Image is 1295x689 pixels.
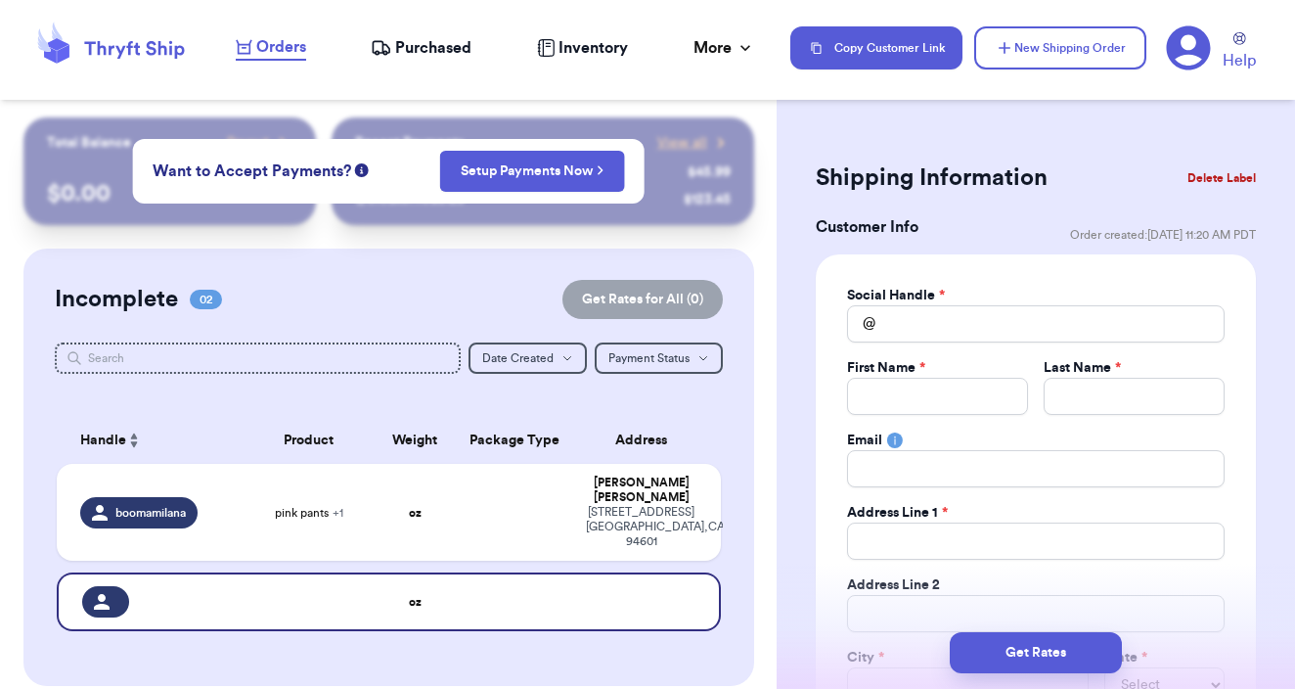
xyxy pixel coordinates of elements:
label: First Name [847,358,925,378]
h2: Incomplete [55,284,178,315]
button: Get Rates [950,632,1122,673]
span: + 1 [333,507,343,519]
button: Payment Status [595,343,723,374]
button: Get Rates for All (0) [562,280,723,319]
label: Address Line 2 [847,575,940,595]
label: Address Line 1 [847,503,948,523]
a: View all [657,133,731,153]
span: Payment Status [608,352,690,364]
th: Product [243,417,376,464]
span: View all [657,133,707,153]
a: Purchased [371,36,471,60]
div: More [693,36,755,60]
div: @ [847,305,875,343]
span: boomamilana [115,505,186,521]
span: Payout [227,133,269,153]
a: Help [1223,32,1256,72]
th: Address [574,417,720,464]
div: $ 123.45 [684,190,731,209]
input: Search [55,343,461,374]
button: Setup Payments Now [440,151,625,192]
a: Inventory [537,36,628,60]
span: Orders [256,35,306,59]
span: 02 [190,290,222,309]
h2: Shipping Information [816,162,1048,194]
a: Payout [227,133,292,153]
div: [STREET_ADDRESS] [GEOGRAPHIC_DATA] , CA 94601 [586,505,696,549]
button: Sort ascending [126,429,142,452]
p: $ 0.00 [47,178,292,209]
th: Package Type [455,417,574,464]
p: Total Balance [47,133,131,153]
a: Orders [236,35,306,61]
span: Inventory [558,36,628,60]
strong: oz [409,596,422,608]
button: Delete Label [1180,157,1264,200]
span: pink pants [275,505,343,521]
h3: Customer Info [816,215,918,239]
div: $ 45.99 [688,162,731,182]
p: Recent Payments [355,133,464,153]
div: [PERSON_NAME] [PERSON_NAME] [586,476,696,505]
span: Want to Accept Payments? [153,160,351,183]
label: Last Name [1044,358,1121,378]
span: Help [1223,49,1256,72]
span: Order created: [DATE] 11:20 AM PDT [1070,227,1256,243]
button: New Shipping Order [974,26,1146,69]
strong: oz [409,507,422,519]
span: Handle [80,431,126,451]
label: Email [847,431,882,450]
label: Social Handle [847,286,945,305]
th: Weight [376,417,455,464]
span: Purchased [395,36,471,60]
span: Date Created [482,352,554,364]
button: Date Created [469,343,587,374]
a: Setup Payments Now [461,161,604,181]
button: Copy Customer Link [790,26,962,69]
